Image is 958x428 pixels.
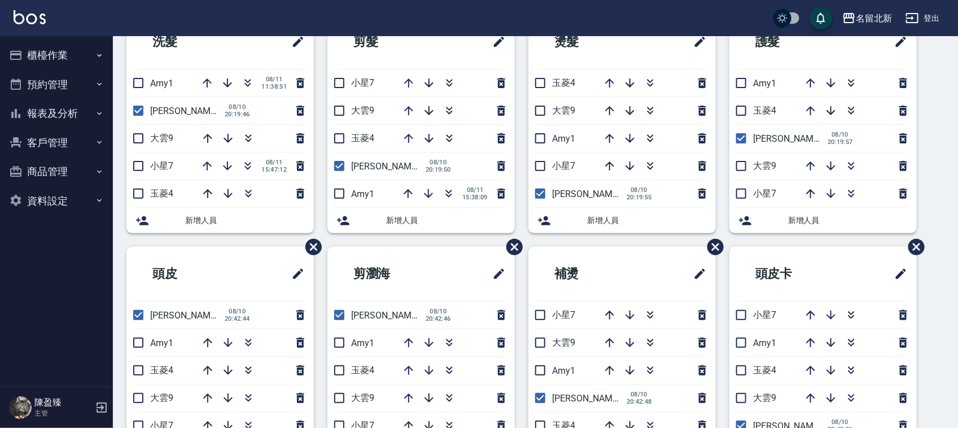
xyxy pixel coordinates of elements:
span: 小星7 [150,160,173,171]
span: 15:38:09 [462,194,488,201]
span: 玉菱4 [351,365,374,375]
span: 玉菱4 [150,365,173,375]
h2: 洗髮 [135,21,239,62]
span: 新增人員 [386,215,506,226]
h2: 剪瀏海 [336,254,447,294]
span: Amy1 [753,78,776,89]
span: 20:42:48 [627,398,652,405]
span: 新增人員 [587,215,707,226]
span: 修改班表的標題 [887,260,908,287]
span: 08/10 [426,308,451,315]
span: 08/10 [225,103,250,111]
span: 20:19:55 [627,194,652,201]
span: [PERSON_NAME]2 [150,106,223,116]
span: 大雲9 [552,105,575,116]
span: 修改班表的標題 [285,28,305,55]
span: 08/11 [261,159,287,166]
div: 新增人員 [729,208,917,233]
h2: 剪髮 [336,21,440,62]
span: 小星7 [753,309,776,320]
img: Logo [14,10,46,24]
span: 11:38:51 [261,83,287,90]
h2: 頭皮卡 [738,254,848,294]
span: 新增人員 [185,215,305,226]
span: 刪除班表 [297,230,323,264]
span: 玉菱4 [753,105,776,116]
span: Amy1 [351,338,374,348]
button: 預約管理 [5,70,108,99]
span: 玉菱4 [150,188,173,199]
span: 修改班表的標題 [686,28,707,55]
h5: 陳盈臻 [34,397,92,408]
span: 08/10 [225,308,250,315]
span: 20:19:57 [828,138,853,146]
span: 08/10 [828,131,853,138]
span: 修改班表的標題 [887,28,908,55]
span: 大雲9 [351,105,374,116]
span: 08/10 [828,418,853,426]
span: 08/11 [261,76,287,83]
span: 修改班表的標題 [485,28,506,55]
div: 新增人員 [327,208,515,233]
span: 大雲9 [753,160,776,171]
span: 20:42:46 [426,315,451,322]
span: 大雲9 [753,392,776,403]
span: [PERSON_NAME]2 [552,393,625,404]
div: 新增人員 [528,208,716,233]
button: 登出 [901,8,944,29]
span: [PERSON_NAME]2 [351,310,424,321]
span: 修改班表的標題 [686,260,707,287]
span: 修改班表的標題 [485,260,506,287]
span: [PERSON_NAME]2 [753,133,826,144]
h2: 補燙 [537,254,641,294]
span: 大雲9 [351,392,374,403]
div: 名留北新 [856,11,892,25]
span: Amy1 [552,365,575,376]
button: 客戶管理 [5,128,108,158]
span: 20:19:46 [225,111,250,118]
span: 大雲9 [552,337,575,348]
h2: 頭皮 [135,254,239,294]
span: 08/10 [627,186,652,194]
button: save [810,7,832,29]
span: 08/11 [462,186,488,194]
span: [PERSON_NAME]2 [150,310,223,321]
span: 玉菱4 [753,365,776,375]
span: 新增人員 [788,215,908,226]
span: 小星7 [351,77,374,88]
span: 玉菱4 [552,77,575,88]
span: 修改班表的標題 [285,260,305,287]
h2: 燙髮 [537,21,641,62]
span: 大雲9 [150,392,173,403]
span: 小星7 [753,188,776,199]
button: 名留北新 [838,7,896,30]
span: 大雲9 [150,133,173,143]
button: 資料設定 [5,186,108,216]
p: 主管 [34,408,92,418]
button: 商品管理 [5,157,108,186]
span: 小星7 [552,160,575,171]
span: 08/10 [426,159,451,166]
span: 刪除班表 [699,230,725,264]
span: Amy1 [552,133,575,144]
span: [PERSON_NAME]2 [351,161,424,172]
span: 小星7 [552,309,575,320]
span: Amy1 [351,189,374,199]
button: 櫃檯作業 [5,41,108,70]
button: 報表及分析 [5,99,108,128]
span: 20:42:44 [225,315,250,322]
span: [PERSON_NAME]2 [552,189,625,199]
span: Amy1 [150,338,173,348]
img: Person [9,396,32,419]
span: 刪除班表 [498,230,524,264]
div: 新增人員 [126,208,314,233]
span: 08/10 [627,391,652,398]
span: 20:19:50 [426,166,451,173]
span: 刪除班表 [900,230,926,264]
h2: 護髮 [738,21,842,62]
span: Amy1 [150,78,173,89]
span: 15:47:12 [261,166,287,173]
span: Amy1 [753,338,776,348]
span: 玉菱4 [351,133,374,143]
